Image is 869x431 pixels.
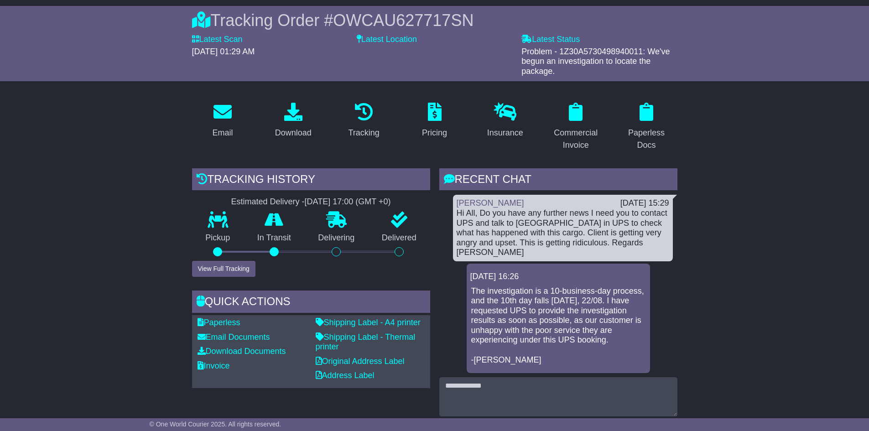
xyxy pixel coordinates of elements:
span: © One World Courier 2025. All rights reserved. [150,421,281,428]
a: Shipping Label - Thermal printer [316,332,416,352]
label: Latest Scan [192,35,243,45]
p: Delivered [368,233,430,243]
p: Delivering [305,233,369,243]
a: Shipping Label - A4 printer [316,318,421,327]
span: OWCAU627717SN [333,11,474,30]
span: [DATE] 01:29 AM [192,47,255,56]
label: Latest Status [521,35,580,45]
div: Hi All, Do you have any further news I need you to contact UPS and talk to [GEOGRAPHIC_DATA] in U... [457,208,669,258]
a: Invoice [198,361,230,370]
div: Quick Actions [192,291,430,315]
a: Commercial Invoice [545,99,607,155]
button: View Full Tracking [192,261,255,277]
div: Insurance [487,127,523,139]
a: Download [269,99,317,142]
div: Tracking [348,127,379,139]
p: Pickup [192,233,244,243]
a: Address Label [316,371,375,380]
a: Tracking [342,99,385,142]
p: The investigation is a 10-business-day process, and the 10th day falls [DATE], 22/08. I have requ... [471,286,645,365]
a: Insurance [481,99,529,142]
div: Email [212,127,233,139]
p: In Transit [244,233,305,243]
div: Estimated Delivery - [192,197,430,207]
div: Commercial Invoice [551,127,601,151]
a: Paperless [198,318,240,327]
div: Tracking history [192,168,430,193]
a: Pricing [416,99,453,142]
div: Tracking Order # [192,10,677,30]
a: Original Address Label [316,357,405,366]
div: Paperless Docs [622,127,671,151]
a: Email [206,99,239,142]
div: Download [275,127,312,139]
a: Paperless Docs [616,99,677,155]
div: Pricing [422,127,447,139]
a: [PERSON_NAME] [457,198,524,208]
span: Problem - 1Z30A5730498940011: We've begun an investigation to locate the package. [521,47,670,76]
label: Latest Location [357,35,417,45]
div: [DATE] 16:26 [470,272,646,282]
div: [DATE] 15:29 [620,198,669,208]
a: Download Documents [198,347,286,356]
div: RECENT CHAT [439,168,677,193]
div: [DATE] 17:00 (GMT +0) [305,197,391,207]
a: Email Documents [198,332,270,342]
